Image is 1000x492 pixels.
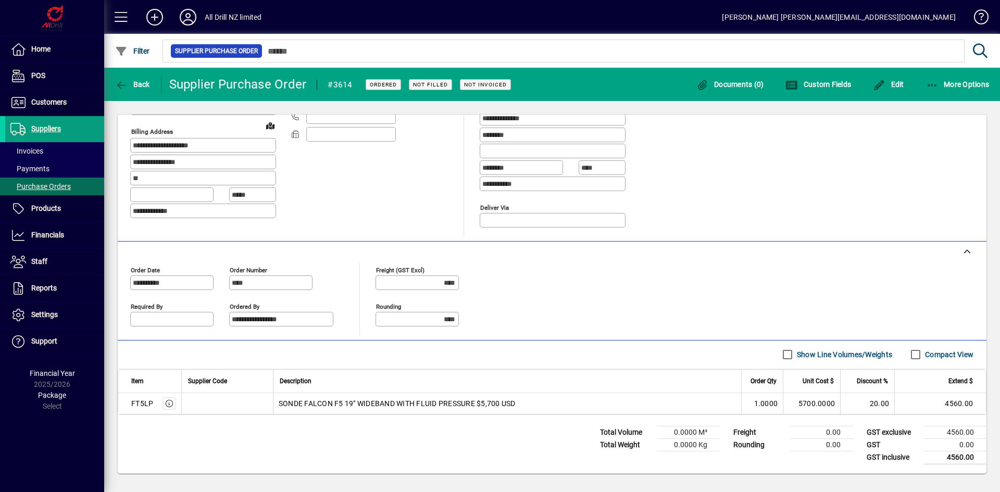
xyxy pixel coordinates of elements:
td: 0.00 [791,426,853,438]
td: 20.00 [840,393,894,414]
span: Filter [115,47,150,55]
span: Unit Cost $ [803,375,834,387]
span: Item [131,375,144,387]
div: Supplier Purchase Order [169,76,307,93]
span: Home [31,45,51,53]
span: Custom Fields [785,80,851,89]
td: GST inclusive [861,451,924,464]
span: Documents (0) [696,80,764,89]
span: Not Filled [413,81,448,88]
button: Edit [870,75,907,94]
div: #3614 [328,77,352,93]
span: Supplier Code [188,375,227,387]
span: Suppliers [31,124,61,133]
a: Home [5,36,104,62]
td: 0.00 [924,438,986,451]
span: Customers [31,98,67,106]
button: Filter [113,42,153,60]
span: Support [31,337,57,345]
span: Supplier Purchase Order [175,46,258,56]
mat-label: Order number [230,266,267,273]
td: 0.0000 Kg [657,438,720,451]
span: Discount % [857,375,888,387]
span: Edit [873,80,904,89]
td: Total Weight [595,438,657,451]
div: [PERSON_NAME] [PERSON_NAME][EMAIL_ADDRESS][DOMAIN_NAME] [722,9,956,26]
a: Financials [5,222,104,248]
span: Extend $ [948,375,973,387]
mat-label: Freight (GST excl) [376,266,424,273]
td: 5700.0000 [783,393,840,414]
td: GST exclusive [861,426,924,438]
span: Ordered [370,81,397,88]
td: 4560.00 [924,451,986,464]
td: 0.00 [791,438,853,451]
span: More Options [926,80,990,89]
td: Total Volume [595,426,657,438]
a: Payments [5,160,104,178]
span: SONDE FALCON F5 19" WIDEBAND WITH FLUID PRESSURE $5,700 USD [279,398,516,409]
span: Financials [31,231,64,239]
span: Purchase Orders [10,182,71,191]
a: Products [5,196,104,222]
button: Back [113,75,153,94]
mat-label: Rounding [376,302,401,310]
a: Knowledge Base [966,2,987,36]
a: View on map [262,117,279,134]
span: Reports [31,284,57,292]
span: Back [115,80,150,89]
label: Show Line Volumes/Weights [795,349,892,360]
td: 1.0000 [741,393,783,414]
span: Not Invoiced [464,81,507,88]
td: GST [861,438,924,451]
mat-label: Order date [131,266,160,273]
span: Package [38,391,66,399]
button: Documents (0) [694,75,767,94]
td: 0.0000 M³ [657,426,720,438]
a: Invoices [5,142,104,160]
mat-label: Deliver via [480,204,509,211]
span: Products [31,204,61,212]
a: Reports [5,275,104,301]
div: FT5LP [131,398,153,409]
mat-label: Required by [131,302,162,310]
a: Support [5,329,104,355]
button: Profile [171,8,205,27]
td: Freight [728,426,791,438]
app-page-header-button: Back [104,75,161,94]
a: Settings [5,302,104,328]
button: Custom Fields [783,75,854,94]
a: Customers [5,90,104,116]
span: Order Qty [751,375,777,387]
td: Rounding [728,438,791,451]
span: Invoices [10,147,43,155]
span: POS [31,71,45,80]
a: Purchase Orders [5,178,104,195]
span: Financial Year [30,369,75,377]
a: Staff [5,249,104,275]
mat-label: Ordered by [230,302,259,310]
a: POS [5,63,104,89]
span: Payments [10,165,49,173]
span: Staff [31,257,47,266]
span: Description [280,375,311,387]
button: More Options [923,75,992,94]
td: 4560.00 [894,393,986,414]
button: Add [138,8,171,27]
td: 4560.00 [924,426,986,438]
div: All Drill NZ limited [205,9,262,26]
span: Settings [31,310,58,319]
label: Compact View [923,349,973,360]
